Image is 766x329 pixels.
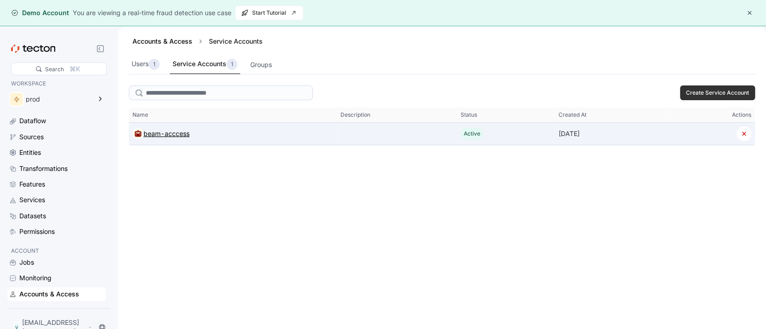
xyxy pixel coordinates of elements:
a: Accounts & Access [7,287,106,301]
p: 1 [153,60,156,69]
div: Service Accounts [173,59,237,70]
span: Actions [732,111,751,119]
span: Create Service Account [686,86,749,100]
div: Accounts & Access [19,289,79,299]
span: Status [461,111,477,119]
p: ACCOUNT [11,246,102,255]
a: Services [7,193,106,207]
div: Demo Account [11,8,69,17]
button: Start Tutorial [235,6,303,20]
div: You are viewing a real-time fraud detection use case [73,8,231,18]
p: WORKSPACE [11,79,102,88]
button: Create Service Account [680,85,755,100]
div: Jobs [19,257,34,267]
a: beam-acccess [132,128,190,139]
div: Services [19,195,45,205]
div: prod [26,96,91,102]
div: Search [45,65,64,74]
a: Accounts & Access [132,37,192,45]
div: Datasets [19,211,46,221]
span: Description [340,111,370,119]
span: Start Tutorial [241,6,297,20]
a: Dataflow [7,114,106,128]
div: [DATE] [555,125,669,143]
div: Permissions [19,227,55,237]
div: Monitoring [19,273,52,283]
div: Users [132,59,160,70]
a: Datasets [7,209,106,223]
a: Entities [7,146,106,159]
p: 1 [231,60,233,69]
a: Transformations [7,162,106,176]
div: Dataflow [19,116,46,126]
div: beam-acccess [144,128,190,139]
a: Permissions [7,225,106,238]
div: Service Accounts [205,37,266,46]
div: Transformations [19,164,68,174]
a: Jobs [7,255,106,269]
div: Entities [19,147,41,158]
a: Monitoring [7,271,106,285]
a: Sources [7,130,106,144]
a: Features [7,177,106,191]
span: Created At [559,111,587,119]
div: Groups [250,60,272,70]
span: Name [132,111,148,119]
div: ⌘K [69,64,80,74]
div: Features [19,179,45,189]
div: Search⌘K [11,62,107,75]
span: Active [464,130,480,137]
div: Sources [19,132,44,142]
